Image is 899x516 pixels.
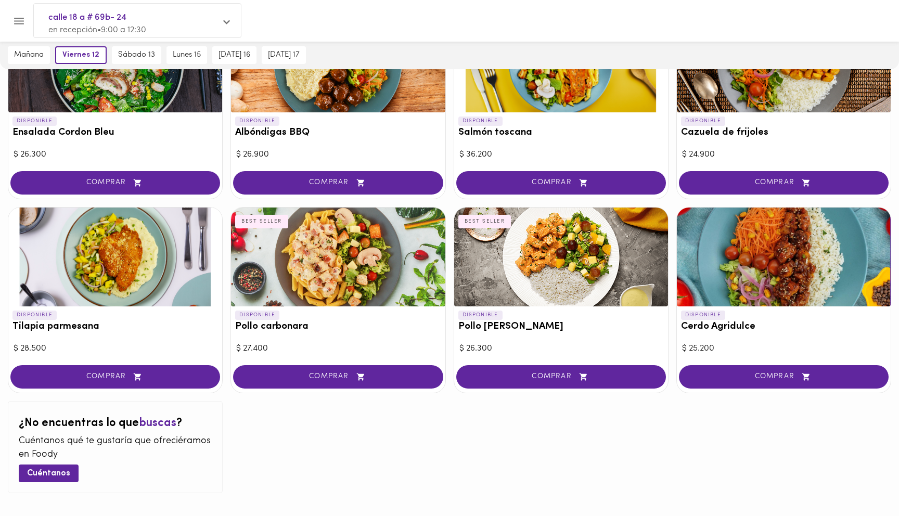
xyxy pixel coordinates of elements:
[677,208,891,306] div: Cerdo Agridulce
[8,46,50,64] button: mañana
[459,343,663,355] div: $ 26.300
[268,50,300,60] span: [DATE] 17
[166,46,207,64] button: lunes 15
[48,11,216,24] span: calle 18 a # 69b- 24
[458,321,664,332] h3: Pollo [PERSON_NAME]
[8,208,222,306] div: Tilapia parmesana
[6,8,32,34] button: Menu
[456,365,666,389] button: COMPRAR
[458,117,503,126] p: DISPONIBLE
[459,149,663,161] div: $ 36.200
[681,321,887,332] h3: Cerdo Agridulce
[23,372,207,381] span: COMPRAR
[454,208,668,306] div: Pollo Tikka Massala
[681,127,887,138] h3: Cazuela de frijoles
[235,321,441,332] h3: Pollo carbonara
[839,456,889,506] iframe: Messagebird Livechat Widget
[233,365,443,389] button: COMPRAR
[235,215,288,228] div: BEST SELLER
[12,117,57,126] p: DISPONIBLE
[235,117,279,126] p: DISPONIBLE
[231,208,445,306] div: Pollo carbonara
[14,149,217,161] div: $ 26.300
[212,46,256,64] button: [DATE] 16
[692,178,876,187] span: COMPRAR
[12,127,218,138] h3: Ensalada Cordon Bleu
[10,365,220,389] button: COMPRAR
[12,321,218,332] h3: Tilapia parmesana
[27,469,70,479] span: Cuéntanos
[681,117,725,126] p: DISPONIBLE
[236,149,440,161] div: $ 26.900
[235,311,279,320] p: DISPONIBLE
[679,171,889,195] button: COMPRAR
[118,50,155,60] span: sábado 13
[112,46,161,64] button: sábado 13
[246,178,430,187] span: COMPRAR
[458,311,503,320] p: DISPONIBLE
[681,311,725,320] p: DISPONIBLE
[682,343,885,355] div: $ 25.200
[469,178,653,187] span: COMPRAR
[692,372,876,381] span: COMPRAR
[48,26,146,34] span: en recepción • 9:00 a 12:30
[458,215,511,228] div: BEST SELLER
[19,435,212,461] p: Cuéntanos qué te gustaría que ofreciéramos en Foody
[679,365,889,389] button: COMPRAR
[246,372,430,381] span: COMPRAR
[233,171,443,195] button: COMPRAR
[173,50,201,60] span: lunes 15
[262,46,306,64] button: [DATE] 17
[19,417,212,430] h2: ¿No encuentras lo que ?
[14,343,217,355] div: $ 28.500
[456,171,666,195] button: COMPRAR
[458,127,664,138] h3: Salmón toscana
[62,50,99,60] span: viernes 12
[236,343,440,355] div: $ 27.400
[219,50,250,60] span: [DATE] 16
[23,178,207,187] span: COMPRAR
[12,311,57,320] p: DISPONIBLE
[10,171,220,195] button: COMPRAR
[469,372,653,381] span: COMPRAR
[682,149,885,161] div: $ 24.900
[19,465,79,482] button: Cuéntanos
[139,417,176,429] span: buscas
[235,127,441,138] h3: Albóndigas BBQ
[55,46,107,64] button: viernes 12
[14,50,44,60] span: mañana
